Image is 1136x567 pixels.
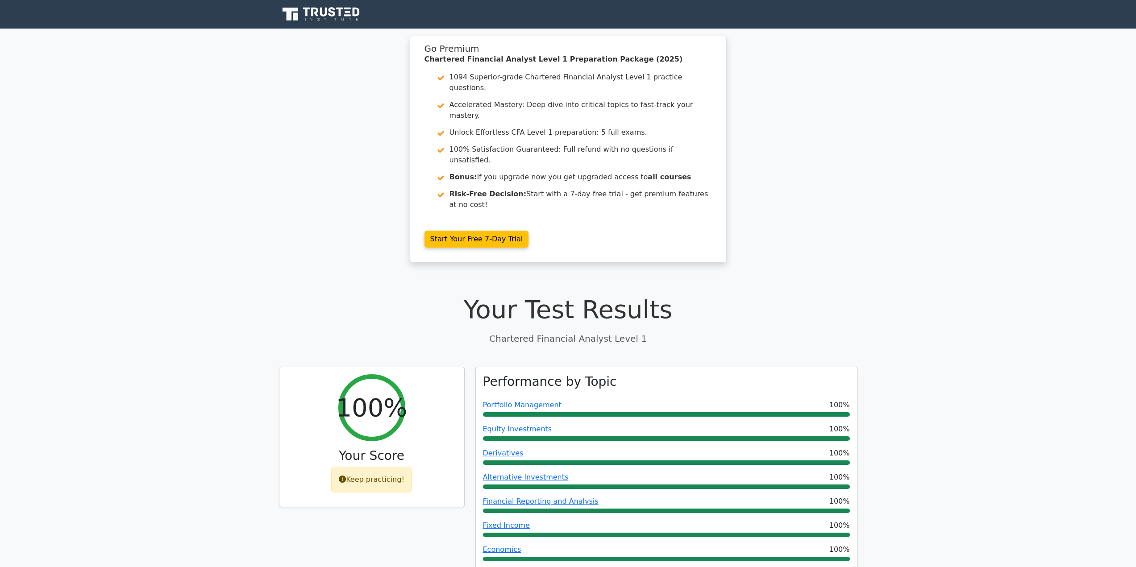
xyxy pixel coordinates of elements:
[483,401,562,409] a: Portfolio Management
[331,467,412,493] div: Keep practicing!
[483,497,599,505] a: Financial Reporting and Analysis
[829,400,850,410] span: 100%
[279,294,857,324] h1: Your Test Results
[483,425,552,433] a: Equity Investments
[829,448,850,459] span: 100%
[829,424,850,435] span: 100%
[336,393,407,422] h2: 100%
[279,332,857,345] p: Chartered Financial Analyst Level 1
[287,448,457,464] h3: Your Score
[483,521,530,530] a: Fixed Income
[829,520,850,531] span: 100%
[829,472,850,483] span: 100%
[424,231,529,248] a: Start Your Free 7-Day Trial
[829,544,850,555] span: 100%
[483,449,524,457] a: Derivatives
[829,496,850,507] span: 100%
[483,545,521,554] a: Economics
[483,473,569,481] a: Alternative Investments
[483,374,617,389] h3: Performance by Topic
